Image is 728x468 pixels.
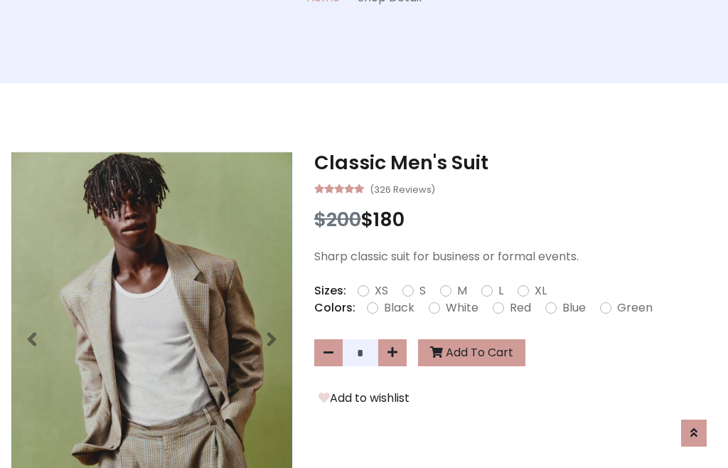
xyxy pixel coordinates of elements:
[562,299,586,317] label: Blue
[314,282,346,299] p: Sizes:
[446,299,478,317] label: White
[418,339,525,366] button: Add To Cart
[384,299,414,317] label: Black
[535,282,547,299] label: XL
[510,299,531,317] label: Red
[419,282,426,299] label: S
[375,282,388,299] label: XS
[457,282,467,299] label: M
[373,206,405,233] span: 180
[314,389,414,408] button: Add to wishlist
[314,206,361,233] span: $200
[314,299,355,317] p: Colors:
[314,248,717,265] p: Sharp classic suit for business or formal events.
[314,151,717,174] h3: Classic Men's Suit
[314,208,717,231] h3: $
[370,180,435,197] small: (326 Reviews)
[617,299,653,317] label: Green
[498,282,503,299] label: L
